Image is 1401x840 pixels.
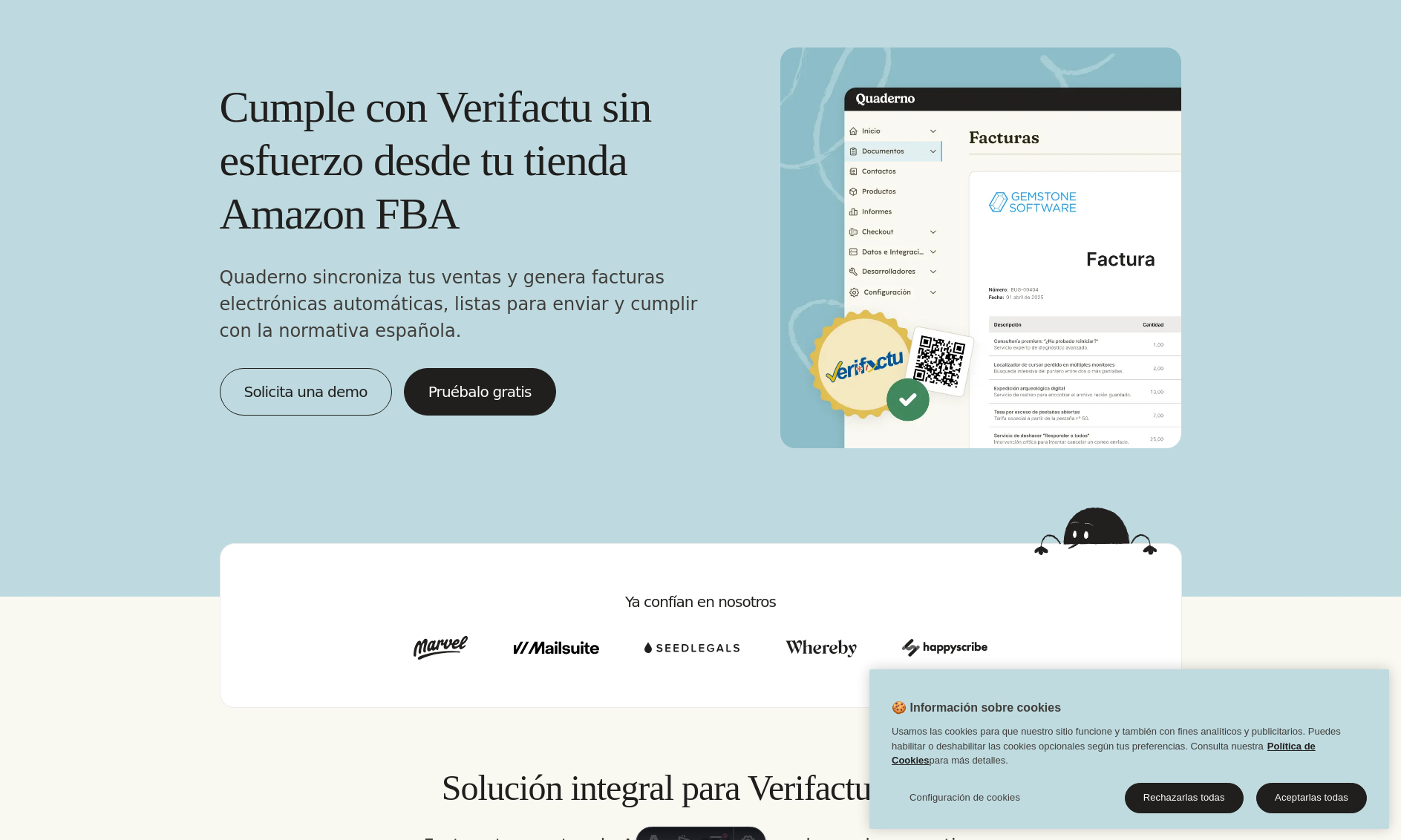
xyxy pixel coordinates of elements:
h2: Ya confían en nosotros [244,591,1157,612]
button: Configuración de cookies [892,782,1038,812]
img: Seedlegals [644,636,739,660]
div: Usamos las cookies para que nuestro sitio funcione y también con fines analíticos y publicitarios... [869,724,1389,775]
button: Rechazarlas todas [1125,782,1244,813]
h2: 🍪 Información sobre cookies [869,699,1061,724]
h1: Cumple con Verifactu sin esfuerzo desde tu tienda Amazon FBA [220,80,701,240]
div: Cookie banner [869,669,1389,828]
button: Aceptarlas todas [1256,782,1367,813]
a: Política de Cookies [892,740,1316,766]
img: Whereby [786,636,857,660]
h2: Solución integral para Verifactu [220,767,1182,809]
img: Mailsuite [514,636,599,660]
div: 🍪 Información sobre cookies [869,669,1389,828]
img: Interfaz Quaderno con una factura y un distintivo Verifactu [780,47,1181,448]
img: Marvel [414,636,468,660]
p: Quaderno sincroniza tus ventas y genera facturas electrónicas automáticas, listas para enviar y c... [220,264,701,344]
a: Solicita una demo [220,368,392,416]
img: Happy Scribe [902,636,987,660]
a: Pruébalo gratis [404,368,556,416]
